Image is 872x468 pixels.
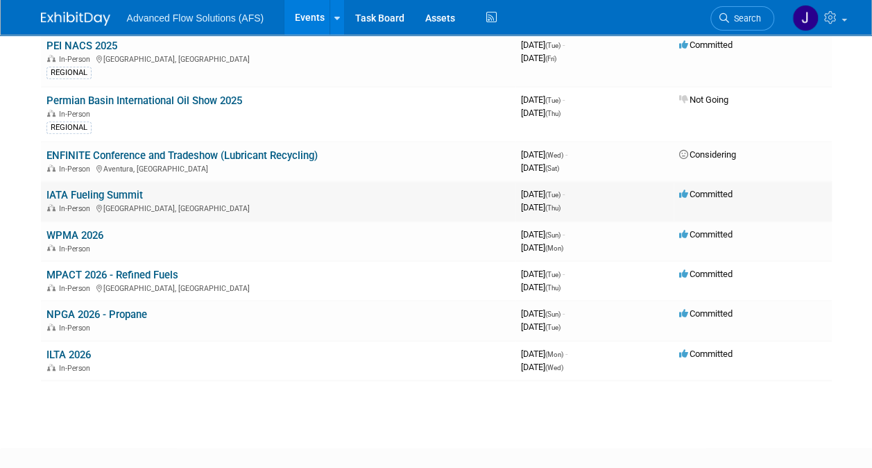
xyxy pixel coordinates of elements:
[563,229,565,240] span: -
[47,364,55,371] img: In-Person Event
[521,149,567,160] span: [DATE]
[710,6,774,31] a: Search
[679,40,733,50] span: Committed
[792,5,819,31] img: Jeremiah LaBrue
[563,308,565,319] span: -
[59,165,94,174] span: In-Person
[565,149,567,160] span: -
[521,282,561,292] span: [DATE]
[521,202,561,212] span: [DATE]
[46,67,92,79] div: REGIONAL
[521,162,559,173] span: [DATE]
[545,165,559,172] span: (Sat)
[47,110,55,117] img: In-Person Event
[521,308,565,319] span: [DATE]
[47,324,55,331] img: In-Person Event
[521,362,563,372] span: [DATE]
[47,244,55,251] img: In-Person Event
[47,284,55,291] img: In-Person Event
[729,13,761,24] span: Search
[46,202,510,213] div: [GEOGRAPHIC_DATA], [GEOGRAPHIC_DATA]
[41,12,110,26] img: ExhibitDay
[545,97,561,104] span: (Tue)
[545,271,561,278] span: (Tue)
[545,110,561,117] span: (Thu)
[545,351,563,358] span: (Mon)
[46,349,91,361] a: ILTA 2026
[545,364,563,371] span: (Wed)
[521,269,565,279] span: [DATE]
[47,165,55,172] img: In-Person Event
[46,229,103,242] a: WPMA 2026
[545,191,561,199] span: (Tue)
[46,189,143,201] a: IATA Fueling Summit
[47,204,55,211] img: In-Person Event
[679,94,728,105] span: Not Going
[46,94,242,107] a: Permian Basin International Oil Show 2025
[59,55,94,64] span: In-Person
[521,40,565,50] span: [DATE]
[679,269,733,279] span: Committed
[679,189,733,199] span: Committed
[521,229,565,240] span: [DATE]
[59,204,94,213] span: In-Person
[563,40,565,50] span: -
[563,94,565,105] span: -
[679,229,733,240] span: Committed
[46,282,510,293] div: [GEOGRAPHIC_DATA], [GEOGRAPHIC_DATA]
[545,151,563,159] span: (Wed)
[521,349,567,359] span: [DATE]
[59,364,94,373] span: In-Person
[46,53,510,64] div: [GEOGRAPHIC_DATA], [GEOGRAPHIC_DATA]
[545,244,563,252] span: (Mon)
[47,55,55,62] img: In-Person Event
[545,204,561,212] span: (Thu)
[521,189,565,199] span: [DATE]
[46,162,510,174] div: Aventura, [GEOGRAPHIC_DATA]
[679,349,733,359] span: Committed
[545,55,556,62] span: (Fri)
[545,284,561,292] span: (Thu)
[59,324,94,333] span: In-Person
[565,349,567,359] span: -
[521,242,563,253] span: [DATE]
[545,310,561,318] span: (Sun)
[545,324,561,331] span: (Tue)
[59,110,94,119] span: In-Person
[679,308,733,319] span: Committed
[563,189,565,199] span: -
[127,12,264,24] span: Advanced Flow Solutions (AFS)
[59,284,94,293] span: In-Person
[521,94,565,105] span: [DATE]
[679,149,736,160] span: Considering
[521,53,556,63] span: [DATE]
[46,149,318,162] a: ENFINITE Conference and Tradeshow (Lubricant Recycling)
[521,321,561,332] span: [DATE]
[46,269,178,281] a: MPACT 2026 - Refined Fuels
[545,231,561,239] span: (Sun)
[46,40,117,52] a: PEI NACS 2025
[563,269,565,279] span: -
[545,42,561,49] span: (Tue)
[46,122,92,134] div: REGIONAL
[521,108,561,118] span: [DATE]
[59,244,94,253] span: In-Person
[46,308,147,321] a: NPGA 2026 - Propane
